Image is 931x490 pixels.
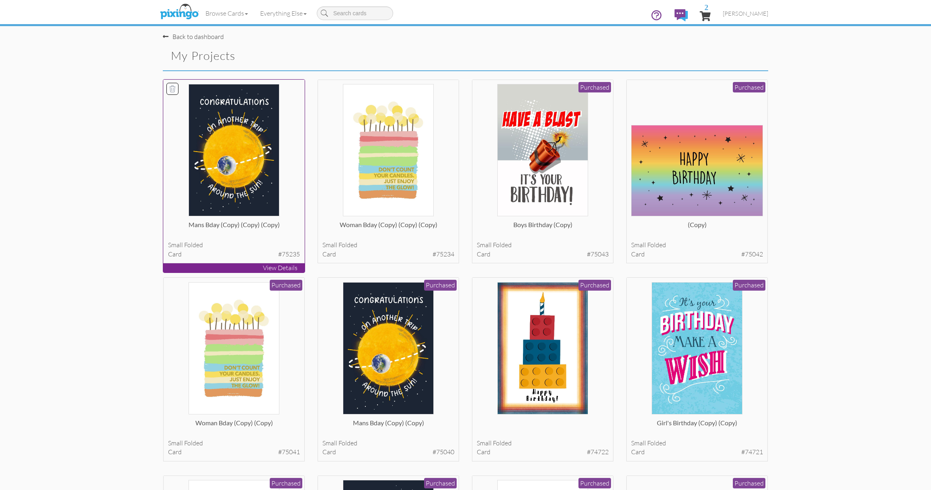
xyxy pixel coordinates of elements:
[587,447,609,457] span: #74722
[270,478,302,489] div: Purchased
[168,418,300,435] div: Woman Bday (copy) (copy)
[741,447,763,457] span: #74721
[322,439,337,447] span: small
[163,33,224,41] a: Back to dashboard
[723,10,768,17] span: [PERSON_NAME]
[497,282,589,414] img: 135126-1-1756409188232-b00897b0e48f1685-qa.jpg
[675,9,688,21] img: comments.svg
[317,6,393,20] input: Search cards
[652,282,743,414] img: 135124-1-1756408298848-9a5dcd10080943bc-qa.jpg
[338,241,357,249] span: folded
[158,2,201,22] img: pixingo logo
[171,49,451,62] h2: My Projects
[733,280,765,291] div: Purchased
[424,280,457,291] div: Purchased
[168,439,183,447] span: small
[631,250,763,259] div: card
[647,439,666,447] span: folded
[433,447,454,457] span: #75040
[184,439,203,447] span: folded
[189,282,280,414] img: 135863-1-1758120646253-015a27b8916501b0-qa.jpg
[631,220,763,236] div: (copy)
[424,478,457,489] div: Purchased
[704,3,708,11] span: 2
[733,478,765,489] div: Purchased
[168,447,300,457] div: card
[733,82,765,93] div: Purchased
[168,250,300,259] div: card
[717,3,774,24] a: [PERSON_NAME]
[477,220,609,236] div: boys birthday (copy)
[168,220,300,236] div: Mans Bday (copy) (copy) (copy)
[631,125,763,216] img: 135864-1-1758121056534-77fcbc8ab90fe03e-qa.jpg
[477,250,609,259] div: card
[578,82,611,93] div: Purchased
[322,241,337,249] span: small
[168,241,183,249] span: small
[647,241,666,249] span: folded
[477,241,492,249] span: small
[322,418,455,435] div: Mans Bday (copy) (copy)
[433,250,454,259] span: #75234
[270,280,302,291] div: Purchased
[631,241,646,249] span: small
[199,3,254,23] a: Browse Cards
[322,250,455,259] div: card
[322,220,455,236] div: Woman Bday (copy) (copy) (copy)
[343,282,434,414] img: 135860-1-1758120551601-851f75ba3758ff1e-qa.jpg
[278,250,300,259] span: #75235
[493,439,512,447] span: folded
[343,84,434,216] img: 136292-1-1759256382044-3bd89a8aa40bf904-qa.jpg
[631,418,763,435] div: Girl's Birthday (copy) (copy)
[322,447,455,457] div: card
[497,84,589,216] img: 135865-1-1758121229426-abfa02c8993c346f-qa.jpg
[189,84,280,216] img: 136293-1-1759256765093-9596d7a6dea17d05-qa.jpg
[631,447,763,457] div: card
[163,263,305,273] p: View Details
[338,439,357,447] span: folded
[741,250,763,259] span: #75042
[631,439,646,447] span: small
[184,241,203,249] span: folded
[700,3,711,27] a: 2
[578,280,611,291] div: Purchased
[254,3,313,23] a: Everything Else
[278,447,300,457] span: #75041
[477,439,492,447] span: small
[477,447,609,457] div: card
[493,241,512,249] span: folded
[587,250,609,259] span: #75043
[578,478,611,489] div: Purchased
